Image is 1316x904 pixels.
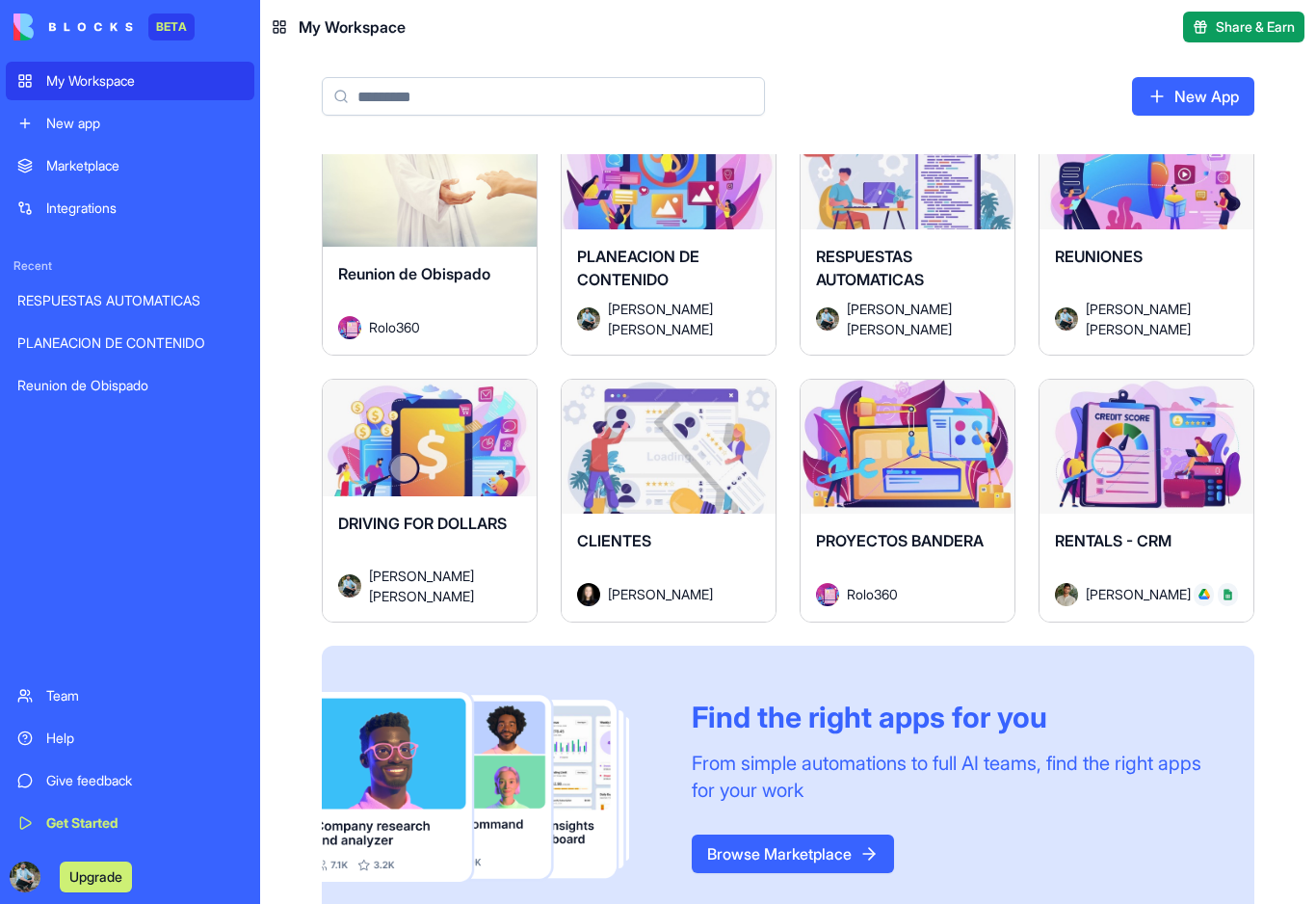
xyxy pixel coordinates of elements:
[6,104,254,143] a: New app
[299,15,406,39] span: My Workspace
[17,291,243,310] div: RESPUESTAS AUTOMATICAS
[13,13,195,40] a: BETA
[60,866,132,886] a: Upgrade
[46,114,243,133] div: New app
[6,258,254,274] span: Recent
[6,146,254,185] a: Marketplace
[322,692,661,883] img: Frame_181_egmpey.png
[369,566,506,606] span: [PERSON_NAME] [PERSON_NAME]
[322,112,538,356] a: Reunion de ObispadoAvatarRolo360
[17,333,243,353] div: PLANEACION DE CONTENIDO
[338,316,361,339] img: Avatar
[6,62,254,100] a: My Workspace
[1055,247,1143,266] span: REUNIONES
[577,531,651,550] span: CLIENTES
[60,862,132,892] button: Upgrade
[1183,12,1304,42] button: Share & Earn
[816,531,984,550] span: PROYECTOS BANDERA
[1132,77,1254,116] a: New App
[6,324,254,362] a: PLANEACION DE CONTENIDO
[1039,379,1254,623] a: RENTALS - CRMAvatar[PERSON_NAME]
[816,307,839,331] img: Avatar
[577,307,600,331] img: Avatar
[13,13,133,40] img: logo
[561,379,776,623] a: CLIENTESAvatar[PERSON_NAME]
[6,189,254,227] a: Integrations
[46,729,243,748] div: Help
[816,247,924,289] span: RESPUESTAS AUTOMATICAS
[1055,583,1078,606] img: Avatar
[46,686,243,705] div: Team
[1086,584,1178,604] span: [PERSON_NAME]
[6,804,254,842] a: Get Started
[800,112,1015,356] a: RESPUESTAS AUTOMATICASAvatar[PERSON_NAME] [PERSON_NAME]
[6,366,254,405] a: Reunion de Obispado
[46,71,243,91] div: My Workspace
[692,835,894,873] a: Browse Marketplace
[6,677,254,715] a: Team
[338,514,507,533] span: DRIVING FOR DOLLARS
[800,379,1015,623] a: PROYECTOS BANDERAAvatarRolo360
[847,584,898,604] span: Rolo360
[46,813,243,833] div: Get Started
[46,156,243,175] div: Marketplace
[692,750,1208,804] div: From simple automations to full AI teams, find the right apps for your work
[561,112,776,356] a: PLANEACION DE CONTENIDOAvatar[PERSON_NAME] [PERSON_NAME]
[338,574,361,598] img: Avatar
[1086,299,1223,339] span: [PERSON_NAME] [PERSON_NAME]
[338,264,490,283] span: Reunion de Obispado
[608,584,713,604] span: [PERSON_NAME]
[1055,531,1171,550] span: RENTALS - CRM
[369,317,420,337] span: Rolo360
[1216,17,1295,37] span: Share & Earn
[608,299,745,339] span: [PERSON_NAME] [PERSON_NAME]
[46,771,243,790] div: Give feedback
[692,700,1208,734] div: Find the right apps for you
[577,583,600,606] img: Avatar
[1039,112,1254,356] a: REUNIONESAvatar[PERSON_NAME] [PERSON_NAME]
[1055,307,1078,331] img: Avatar
[1223,589,1234,600] img: Google_Sheets_logo__2014-2020_dyqxdz.svg
[148,13,195,40] div: BETA
[1198,589,1210,600] img: drive_kozyt7.svg
[847,299,984,339] span: [PERSON_NAME] [PERSON_NAME]
[46,199,243,218] div: Integrations
[6,719,254,758] a: Help
[6,761,254,800] a: Give feedback
[17,376,243,395] div: Reunion de Obispado
[816,583,839,606] img: Avatar
[10,862,40,892] img: ACg8ocJNHXTW_YLYpUavmfs3syqsdHTtPnhfTho5TN6JEWypo_6Vv8rXJA=s96-c
[6,281,254,320] a: RESPUESTAS AUTOMATICAS
[322,379,538,623] a: DRIVING FOR DOLLARSAvatar[PERSON_NAME] [PERSON_NAME]
[577,247,699,289] span: PLANEACION DE CONTENIDO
